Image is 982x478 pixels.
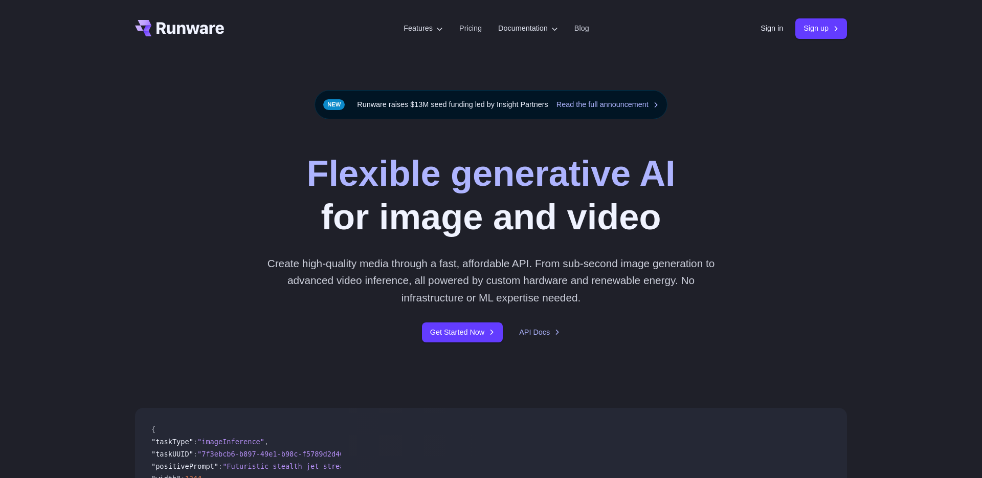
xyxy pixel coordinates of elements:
span: "7f3ebcb6-b897-49e1-b98c-f5789d2d40d7" [197,450,356,458]
a: Read the full announcement [556,99,659,111]
span: : [193,438,197,446]
a: Pricing [459,23,482,34]
span: , [264,438,269,446]
label: Features [404,23,443,34]
span: "taskType" [151,438,193,446]
label: Documentation [498,23,558,34]
span: "imageInference" [197,438,264,446]
a: Go to / [135,20,224,36]
a: Sign in [761,23,783,34]
a: Get Started Now [422,322,503,342]
span: : [218,462,222,470]
span: { [151,425,155,433]
span: "taskUUID" [151,450,193,458]
span: "Futuristic stealth jet streaking through a neon-lit cityscape with glowing purple exhaust" [222,462,604,470]
strong: Flexible generative AI [306,153,675,193]
div: Runware raises $13M seed funding led by Insight Partners [315,90,667,119]
span: : [193,450,197,458]
a: Sign up [795,18,847,38]
p: Create high-quality media through a fast, affordable API. From sub-second image generation to adv... [263,255,719,306]
h1: for image and video [306,152,675,238]
span: "positivePrompt" [151,462,218,470]
a: Blog [574,23,589,34]
a: API Docs [519,327,560,338]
